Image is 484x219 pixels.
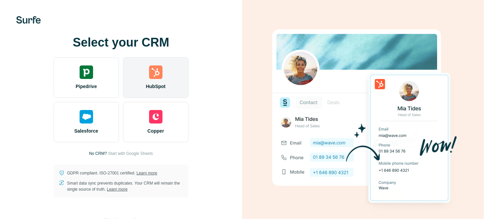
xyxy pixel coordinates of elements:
[16,16,41,24] img: Surfe's logo
[147,128,164,134] span: Copper
[74,128,98,134] span: Salesforce
[76,83,97,90] span: Pipedrive
[80,65,93,79] img: pipedrive's logo
[67,170,157,176] p: GDPR compliant. ISO-27001 certified.
[67,180,183,192] p: Smart data sync prevents duplicates. Your CRM will remain the single source of truth.
[149,65,163,79] img: hubspot's logo
[137,171,157,175] a: Learn more
[54,36,189,49] h1: Select your CRM
[107,187,127,192] a: Learn more
[268,19,457,215] img: HUBSPOT image
[108,150,153,157] button: Start with Google Sheets
[80,110,93,124] img: salesforce's logo
[146,83,166,90] span: HubSpot
[149,110,163,124] img: copper's logo
[89,150,107,157] p: No CRM?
